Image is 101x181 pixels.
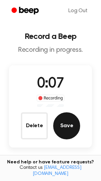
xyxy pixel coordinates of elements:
[5,46,96,54] p: Recording in progress.
[33,165,81,176] a: [EMAIL_ADDRESS][DOMAIN_NAME]
[21,112,48,139] button: Delete Audio Record
[53,112,80,139] button: Save Audio Record
[7,4,45,18] a: Beep
[37,77,64,91] span: 0:07
[62,3,94,19] a: Log Out
[4,165,97,177] span: Contact us
[5,32,96,41] h1: Record a Beep
[37,95,65,101] div: Recording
